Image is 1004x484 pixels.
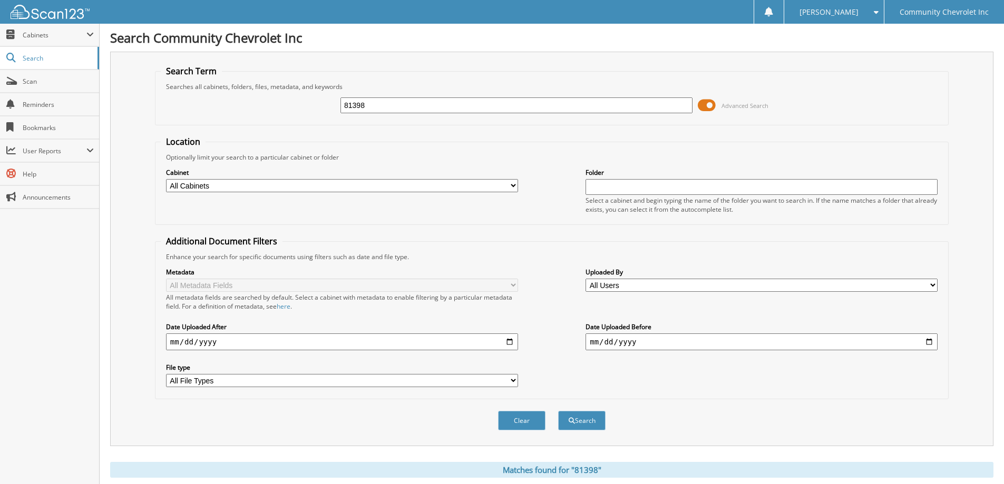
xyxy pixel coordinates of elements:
[166,363,518,372] label: File type
[161,65,222,77] legend: Search Term
[23,123,94,132] span: Bookmarks
[277,302,290,311] a: here
[558,411,606,430] button: Search
[11,5,90,19] img: scan123-logo-white.svg
[23,170,94,179] span: Help
[900,9,989,15] span: Community Chevrolet Inc
[161,136,206,147] legend: Location
[586,196,938,214] div: Select a cabinet and begin typing the name of the folder you want to search in. If the name match...
[23,193,94,202] span: Announcements
[23,146,86,155] span: User Reports
[110,29,993,46] h1: Search Community Chevrolet Inc
[161,82,943,91] div: Searches all cabinets, folders, files, metadata, and keywords
[800,9,859,15] span: [PERSON_NAME]
[23,31,86,39] span: Cabinets
[722,102,768,110] span: Advanced Search
[498,411,545,430] button: Clear
[161,252,943,261] div: Enhance your search for specific documents using filters such as date and file type.
[586,322,938,331] label: Date Uploaded Before
[951,433,1004,484] iframe: Chat Widget
[586,168,938,177] label: Folder
[23,100,94,109] span: Reminders
[166,333,518,350] input: start
[161,235,282,247] legend: Additional Document Filters
[166,268,518,276] label: Metadata
[110,462,993,478] div: Matches found for "81398"
[161,153,943,162] div: Optionally limit your search to a particular cabinet or folder
[166,168,518,177] label: Cabinet
[586,268,938,276] label: Uploaded By
[23,54,92,63] span: Search
[23,77,94,86] span: Scan
[166,322,518,331] label: Date Uploaded After
[166,293,518,311] div: All metadata fields are searched by default. Select a cabinet with metadata to enable filtering b...
[586,333,938,350] input: end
